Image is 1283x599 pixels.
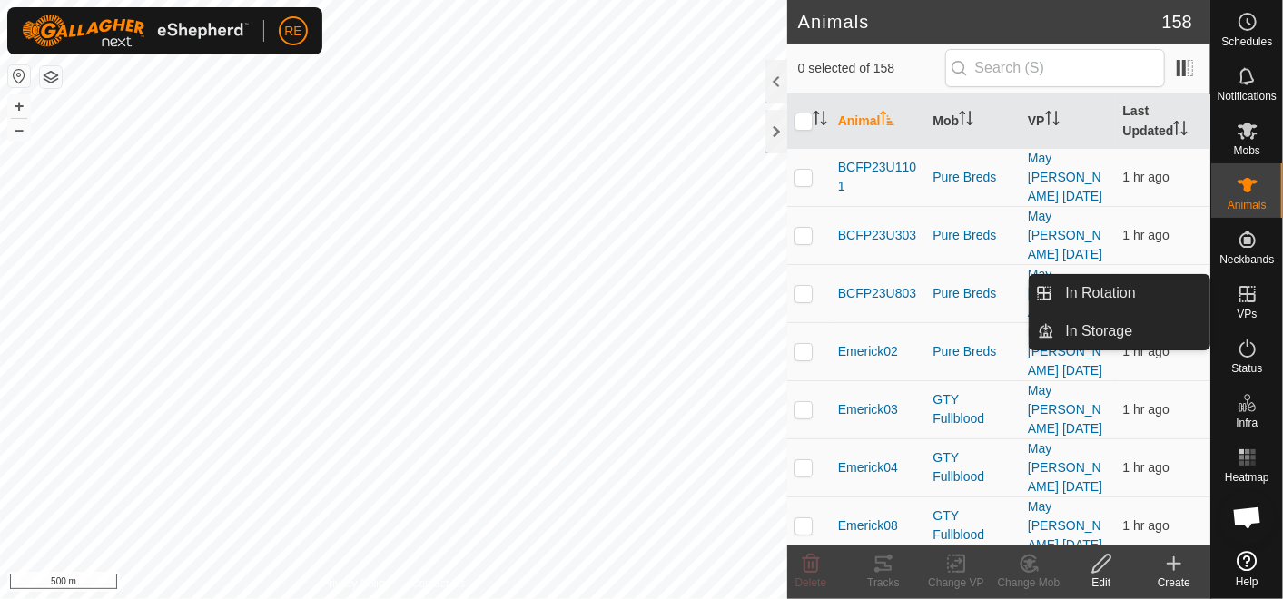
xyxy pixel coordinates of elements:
a: May [PERSON_NAME] [DATE] [1028,441,1102,494]
span: 0 selected of 158 [798,59,945,78]
span: Mobs [1234,145,1260,156]
span: BCFP23U803 [838,284,916,303]
p-sorticon: Activate to sort [1173,123,1188,138]
li: In Storage [1030,313,1209,349]
span: Delete [795,576,827,589]
span: 24 Sept 2025, 10:10 am [1122,518,1169,533]
span: Emerick03 [838,400,898,419]
span: 158 [1162,8,1192,35]
th: Mob [925,94,1021,149]
a: Help [1211,544,1283,594]
span: 24 Sept 2025, 10:09 am [1122,460,1169,475]
th: Animal [831,94,926,149]
div: GTY Fullblood [933,506,1013,545]
div: Pure Breds [933,226,1013,245]
a: Contact Us [411,575,465,592]
span: BCFP23U1101 [838,158,919,196]
span: 24 Sept 2025, 10:13 am [1122,344,1169,358]
span: Emerick02 [838,342,898,361]
span: 24 Sept 2025, 10:14 am [1122,228,1169,242]
img: Gallagher Logo [22,15,249,47]
a: May [PERSON_NAME] [DATE] [1028,325,1102,378]
th: VP [1021,94,1116,149]
h2: Animals [798,11,1162,33]
span: In Rotation [1066,282,1136,304]
span: Animals [1228,200,1267,211]
a: May [PERSON_NAME] [DATE] [1028,151,1102,203]
span: Status [1231,363,1262,374]
span: In Storage [1066,320,1133,342]
div: Create [1138,574,1210,591]
p-sorticon: Activate to sort [880,113,894,128]
button: – [8,119,30,141]
div: Edit [1065,574,1138,591]
a: May [PERSON_NAME] [DATE] [1028,209,1102,261]
a: May [PERSON_NAME] [DATE] [1028,267,1102,319]
button: Reset Map [8,65,30,87]
p-sorticon: Activate to sort [813,113,827,128]
button: Map Layers [40,66,62,88]
span: Emerick08 [838,516,898,535]
span: RE [284,22,301,41]
span: Infra [1236,417,1258,428]
div: GTY Fullblood [933,448,1013,486]
a: Privacy Policy [321,575,390,592]
li: In Rotation [1030,275,1209,311]
p-sorticon: Activate to sort [959,113,973,128]
input: Search (S) [945,49,1165,87]
div: Change Mob [992,574,1065,591]
a: In Storage [1055,313,1210,349]
span: VPs [1237,309,1257,319]
div: Change VP [920,574,992,591]
div: Open chat [1220,490,1275,545]
span: 24 Sept 2025, 10:09 am [1122,402,1169,417]
span: Neckbands [1219,254,1274,265]
th: Last Updated [1115,94,1210,149]
a: In Rotation [1055,275,1210,311]
div: Tracks [847,574,920,591]
span: BCFP23U303 [838,226,916,245]
span: Schedules [1221,36,1272,47]
a: May [PERSON_NAME] [DATE] [1028,499,1102,552]
div: Pure Breds [933,168,1013,187]
button: + [8,95,30,117]
span: Emerick04 [838,458,898,477]
a: May [PERSON_NAME] [DATE] [1028,383,1102,436]
span: Heatmap [1225,472,1269,483]
span: Help [1236,576,1258,587]
span: 24 Sept 2025, 10:10 am [1122,170,1169,184]
span: Notifications [1218,91,1277,102]
div: Pure Breds [933,284,1013,303]
div: GTY Fullblood [933,390,1013,428]
p-sorticon: Activate to sort [1045,113,1060,128]
div: Pure Breds [933,342,1013,361]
